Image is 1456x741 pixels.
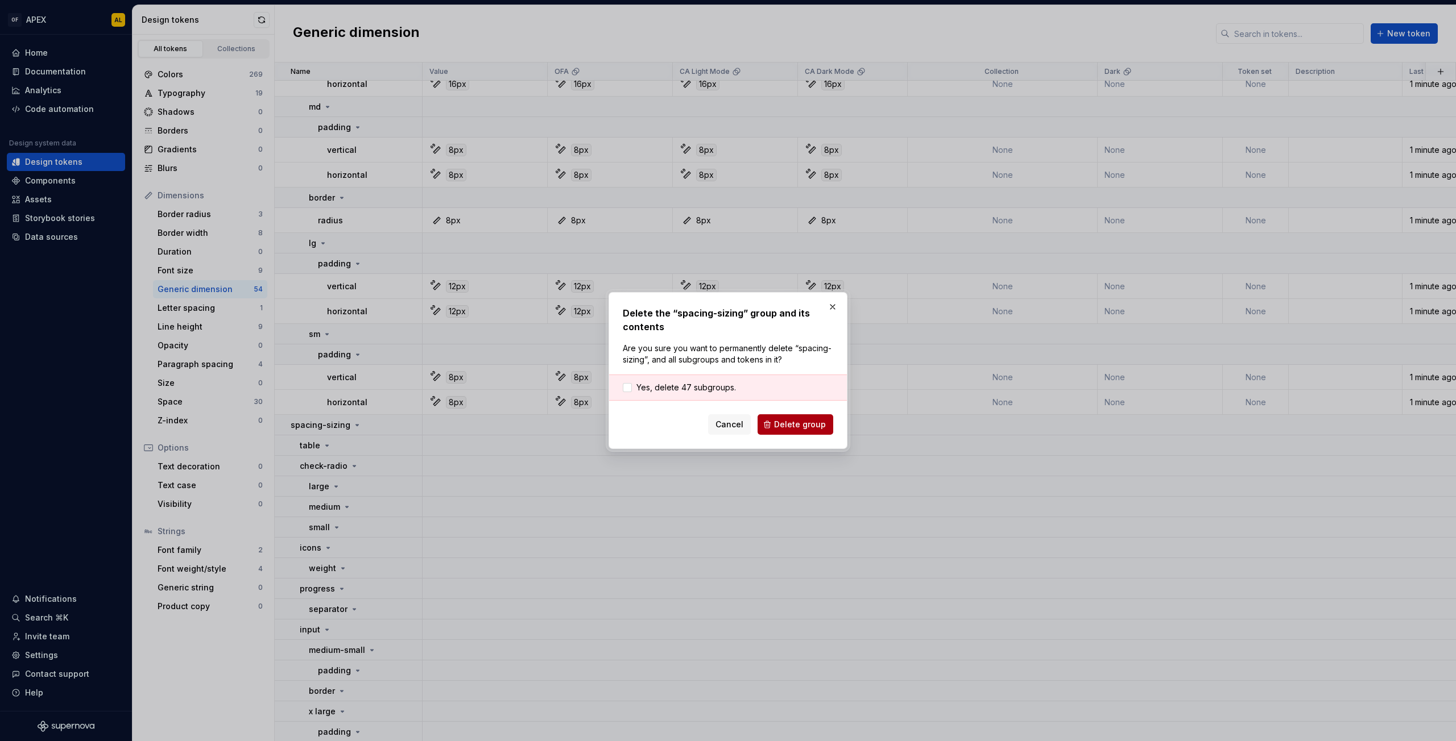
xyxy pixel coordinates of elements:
[623,343,833,365] p: Are you sure you want to permanently delete “spacing-sizing”, and all subgroups and tokens in it?
[708,414,751,435] button: Cancel
[636,382,736,393] span: Yes, delete 47 subgroups.
[715,419,743,430] span: Cancel
[623,306,833,334] h2: Delete the “spacing-sizing” group and its contents
[758,414,833,435] button: Delete group
[774,419,826,430] span: Delete group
